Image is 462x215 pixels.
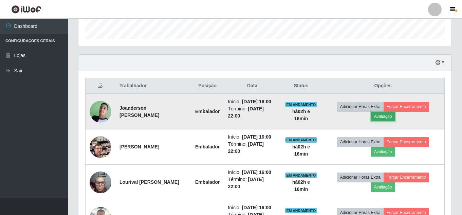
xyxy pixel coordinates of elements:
[119,179,179,185] strong: Lourival [PERSON_NAME]
[281,78,321,94] th: Status
[228,141,276,155] li: Término:
[384,173,429,182] button: Forçar Encerramento
[224,78,280,94] th: Data
[292,109,310,121] strong: há 02 h e 16 min
[285,137,317,143] span: EM ANDAMENTO
[371,182,395,192] button: Avaliação
[337,102,384,111] button: Adicionar Horas Extra
[285,102,317,107] span: EM ANDAMENTO
[371,112,395,121] button: Avaliação
[228,98,276,105] li: Início:
[195,144,220,149] strong: Embalador
[90,168,111,197] img: 1752365039975.jpeg
[285,208,317,213] span: EM ANDAMENTO
[371,147,395,157] button: Avaliação
[242,99,271,104] time: [DATE] 16:00
[119,144,159,149] strong: [PERSON_NAME]
[228,176,276,190] li: Término:
[90,97,111,127] img: 1697137663961.jpeg
[242,205,271,210] time: [DATE] 16:00
[119,105,159,118] strong: Joanderson [PERSON_NAME]
[285,173,317,178] span: EM ANDAMENTO
[228,133,276,141] li: Início:
[195,109,220,114] strong: Embalador
[337,173,384,182] button: Adicionar Horas Extra
[228,204,276,211] li: Início:
[242,169,271,175] time: [DATE] 16:00
[384,137,429,147] button: Forçar Encerramento
[242,134,271,140] time: [DATE] 16:00
[11,5,41,14] img: CoreUI Logo
[90,128,111,166] img: 1699235527028.jpeg
[195,179,220,185] strong: Embalador
[191,78,224,94] th: Posição
[228,169,276,176] li: Início:
[337,137,384,147] button: Adicionar Horas Extra
[228,105,276,120] li: Término:
[321,78,444,94] th: Opções
[292,179,310,192] strong: há 02 h e 16 min
[384,102,429,111] button: Forçar Encerramento
[292,144,310,157] strong: há 02 h e 16 min
[115,78,191,94] th: Trabalhador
